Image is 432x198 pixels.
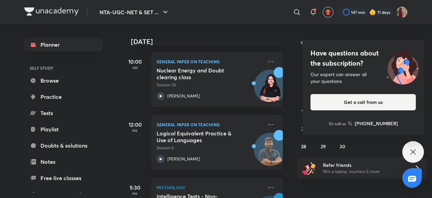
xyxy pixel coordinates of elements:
p: Session 6 [157,145,263,151]
img: Avatar [254,136,287,169]
a: Practice [24,90,103,104]
a: Notes [24,155,103,169]
a: [PHONE_NUMBER] [348,120,398,127]
a: Doubts & solutions [24,139,103,152]
a: Playlist [24,123,103,136]
span: [DATE] [351,38,373,47]
p: General Paper on Teaching [157,58,263,66]
h5: 10:00 [122,58,148,66]
button: September 14, 2025 [298,106,309,116]
h5: Nuclear Energy and Doubt clearing class [157,67,241,81]
h5: Logical Equivalent Practice & Use of Languages [157,130,241,144]
h5: 5:30 [122,183,148,192]
abbr: September 29, 2025 [321,143,326,150]
abbr: September 21, 2025 [301,126,306,132]
p: Or call us [329,120,346,127]
p: Psychology [157,183,263,192]
p: PM [122,192,148,196]
a: Planner [24,38,103,51]
img: avatar [325,9,331,15]
p: General Paper on Teaching [157,120,263,129]
button: [DATE] [306,38,417,47]
abbr: September 14, 2025 [301,108,306,114]
h6: Refer friends [323,161,406,169]
p: AM [122,66,148,70]
img: Company Logo [24,7,79,16]
button: September 7, 2025 [298,88,309,99]
a: Company Logo [24,7,79,17]
img: referral [302,161,316,175]
h6: SELF STUDY [24,62,103,74]
p: [PERSON_NAME] [167,93,200,99]
p: Session 24 [157,82,263,88]
p: [PERSON_NAME] [167,156,200,162]
p: PM [122,129,148,133]
abbr: September 30, 2025 [340,143,345,150]
h6: [PHONE_NUMBER] [355,120,398,127]
abbr: September 28, 2025 [301,143,306,150]
h4: [DATE] [131,38,290,46]
a: Browse [24,74,103,87]
button: Get a call from us [310,94,416,110]
img: streak [369,9,376,16]
div: Our expert can answer all your questions [310,71,416,85]
img: Avatar [254,73,287,106]
p: Win a laptop, vouchers & more [323,169,406,175]
button: avatar [323,7,333,18]
button: September 28, 2025 [298,141,309,152]
button: September 21, 2025 [298,123,309,134]
a: Free live classes [24,171,103,185]
h4: Have questions about the subscription? [310,48,416,68]
button: NTA-UGC-NET & SET ... [96,5,173,19]
img: Srishti Sharma [396,6,408,18]
img: ttu_illustration_new.svg [381,48,424,85]
a: Tests [24,106,103,120]
button: September 29, 2025 [318,141,328,152]
button: September 30, 2025 [337,141,348,152]
h5: 12:00 [122,120,148,129]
